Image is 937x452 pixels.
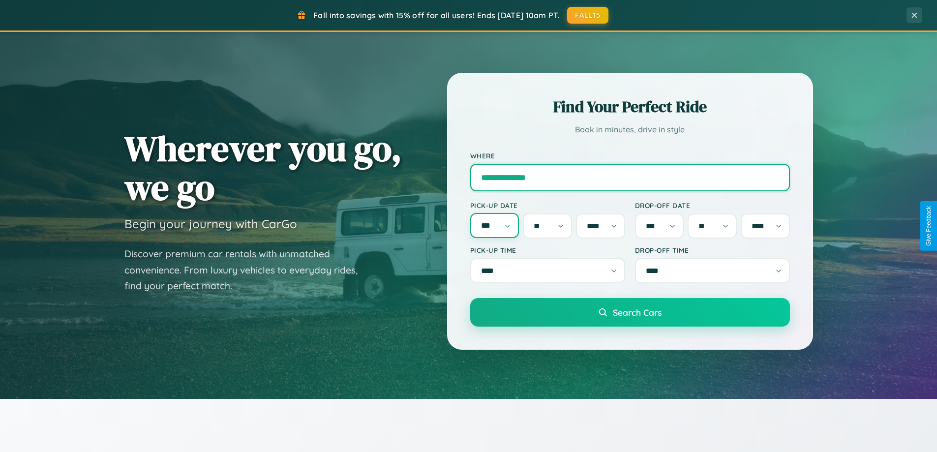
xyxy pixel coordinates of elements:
[470,96,790,118] h2: Find Your Perfect Ride
[470,201,625,210] label: Pick-up Date
[124,216,297,231] h3: Begin your journey with CarGo
[313,10,560,20] span: Fall into savings with 15% off for all users! Ends [DATE] 10am PT.
[124,246,370,294] p: Discover premium car rentals with unmatched convenience. From luxury vehicles to everyday rides, ...
[635,201,790,210] label: Drop-off Date
[470,122,790,137] p: Book in minutes, drive in style
[613,307,662,318] span: Search Cars
[925,206,932,246] div: Give Feedback
[470,151,790,160] label: Where
[470,298,790,327] button: Search Cars
[567,7,608,24] button: FALL15
[124,129,402,207] h1: Wherever you go, we go
[470,246,625,254] label: Pick-up Time
[635,246,790,254] label: Drop-off Time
